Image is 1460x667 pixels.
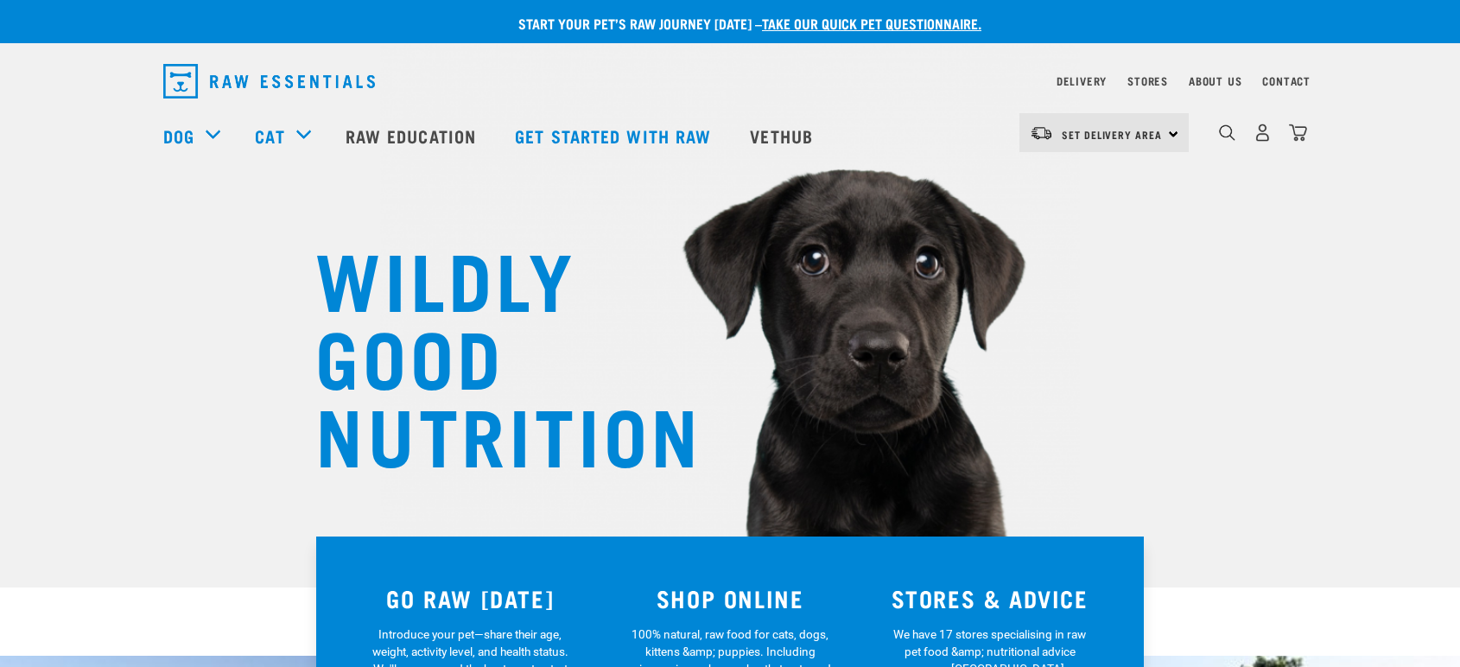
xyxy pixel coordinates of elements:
a: About Us [1189,78,1241,84]
a: Contact [1262,78,1311,84]
a: take our quick pet questionnaire. [762,19,981,27]
a: Cat [255,123,284,149]
a: Raw Education [328,101,498,170]
h3: SHOP ONLINE [611,585,850,612]
h3: GO RAW [DATE] [351,585,590,612]
a: Get started with Raw [498,101,733,170]
a: Delivery [1057,78,1107,84]
a: Stores [1127,78,1168,84]
img: home-icon@2x.png [1289,124,1307,142]
img: user.png [1254,124,1272,142]
img: home-icon-1@2x.png [1219,124,1235,141]
img: van-moving.png [1030,125,1053,141]
span: Set Delivery Area [1062,131,1162,137]
a: Vethub [733,101,835,170]
a: Dog [163,123,194,149]
nav: dropdown navigation [149,57,1311,105]
h3: STORES & ADVICE [870,585,1109,612]
img: Raw Essentials Logo [163,64,375,98]
h1: WILDLY GOOD NUTRITION [315,238,661,471]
